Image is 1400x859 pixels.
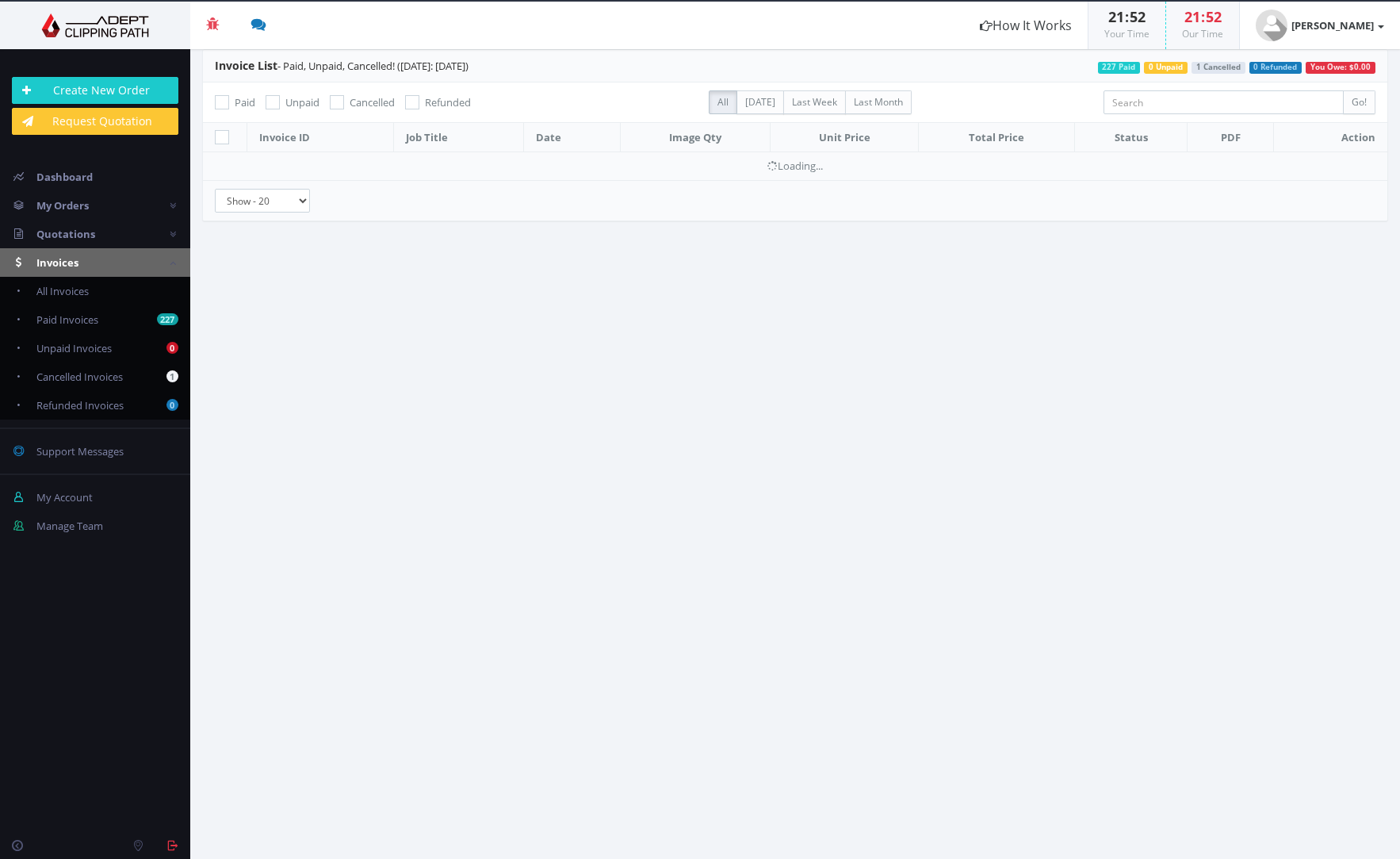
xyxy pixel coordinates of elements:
span: 21 [1108,7,1124,26]
span: You Owe: $0.00 [1306,62,1375,74]
span: Dashboard [36,170,93,184]
strong: [PERSON_NAME] [1291,18,1374,33]
th: Status [1075,123,1188,152]
span: Invoice List [215,58,277,73]
img: Adept Graphics [12,13,178,37]
b: 0 [166,342,178,354]
th: Unit Price [771,123,919,152]
a: How It Works [964,2,1088,49]
a: [PERSON_NAME] [1240,2,1400,49]
th: Image Qty [621,123,771,152]
span: Support Messages [36,444,124,458]
span: 0 Unpaid [1144,62,1188,74]
span: 1 Cancelled [1192,62,1245,74]
img: user_default.jpg [1256,10,1287,41]
span: My Account [36,490,93,504]
span: All Invoices [36,284,89,298]
th: PDF [1188,123,1274,152]
span: Refunded [425,95,471,109]
span: Unpaid Invoices [36,341,112,355]
span: Unpaid [285,95,319,109]
label: Last Week [783,90,846,114]
span: 52 [1206,7,1222,26]
input: Search [1104,90,1345,114]
label: All [709,90,737,114]
span: 21 [1184,7,1200,26]
span: 0 Refunded [1249,62,1302,74]
b: 227 [157,313,178,325]
input: Go! [1343,90,1375,114]
span: Cancelled [350,95,395,109]
span: 227 Paid [1098,62,1141,74]
span: Paid Invoices [36,313,98,327]
b: 0 [166,399,178,411]
b: 1 [166,370,178,382]
label: [DATE] [736,90,784,114]
span: Invoices [36,255,78,270]
th: Invoice ID [247,123,394,152]
span: - Paid, Unpaid, Cancelled! ([DATE]: [DATE]) [215,59,469,73]
span: Manage Team [36,519,103,533]
span: My Orders [36,198,89,213]
span: 52 [1130,7,1146,26]
small: Our Time [1182,27,1223,40]
span: : [1124,7,1130,26]
a: Request Quotation [12,108,178,135]
td: Loading... [203,152,1387,180]
th: Total Price [919,123,1075,152]
label: Last Month [845,90,912,114]
a: Create New Order [12,77,178,104]
span: Quotations [36,227,95,241]
th: Date [523,123,621,152]
span: Paid [235,95,255,109]
th: Job Title [394,123,524,152]
span: : [1200,7,1206,26]
small: Your Time [1104,27,1149,40]
span: Cancelled Invoices [36,370,123,384]
span: Refunded Invoices [36,398,124,412]
th: Action [1274,123,1387,152]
